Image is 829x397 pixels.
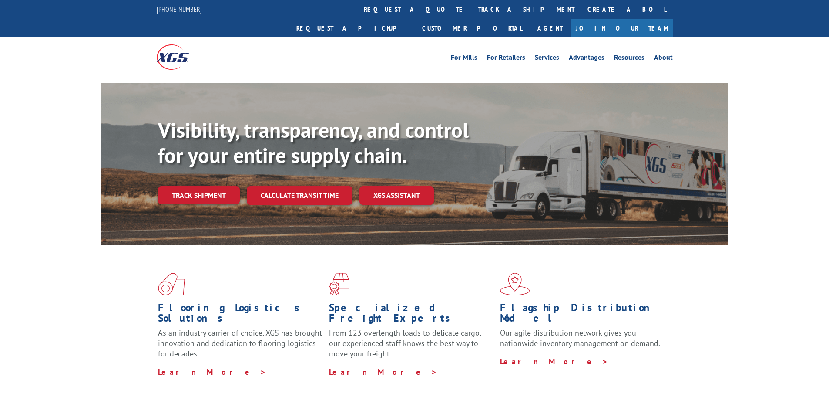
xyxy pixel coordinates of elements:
a: [PHONE_NUMBER] [157,5,202,14]
a: Learn More > [500,356,608,366]
a: XGS ASSISTANT [359,186,434,205]
img: xgs-icon-total-supply-chain-intelligence-red [158,273,185,295]
a: Learn More > [158,367,266,377]
span: Our agile distribution network gives you nationwide inventory management on demand. [500,328,660,348]
a: Services [535,54,559,64]
a: For Retailers [487,54,525,64]
h1: Flooring Logistics Solutions [158,302,322,328]
a: Advantages [569,54,604,64]
span: As an industry carrier of choice, XGS has brought innovation and dedication to flooring logistics... [158,328,322,359]
a: Request a pickup [290,19,416,37]
img: xgs-icon-focused-on-flooring-red [329,273,349,295]
b: Visibility, transparency, and control for your entire supply chain. [158,116,469,169]
a: About [654,54,673,64]
a: Customer Portal [416,19,529,37]
p: From 123 overlength loads to delicate cargo, our experienced staff knows the best way to move you... [329,328,493,366]
h1: Specialized Freight Experts [329,302,493,328]
img: xgs-icon-flagship-distribution-model-red [500,273,530,295]
a: Resources [614,54,644,64]
a: Calculate transit time [247,186,352,205]
a: Agent [529,19,571,37]
a: For Mills [451,54,477,64]
h1: Flagship Distribution Model [500,302,665,328]
a: Join Our Team [571,19,673,37]
a: Track shipment [158,186,240,204]
a: Learn More > [329,367,437,377]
